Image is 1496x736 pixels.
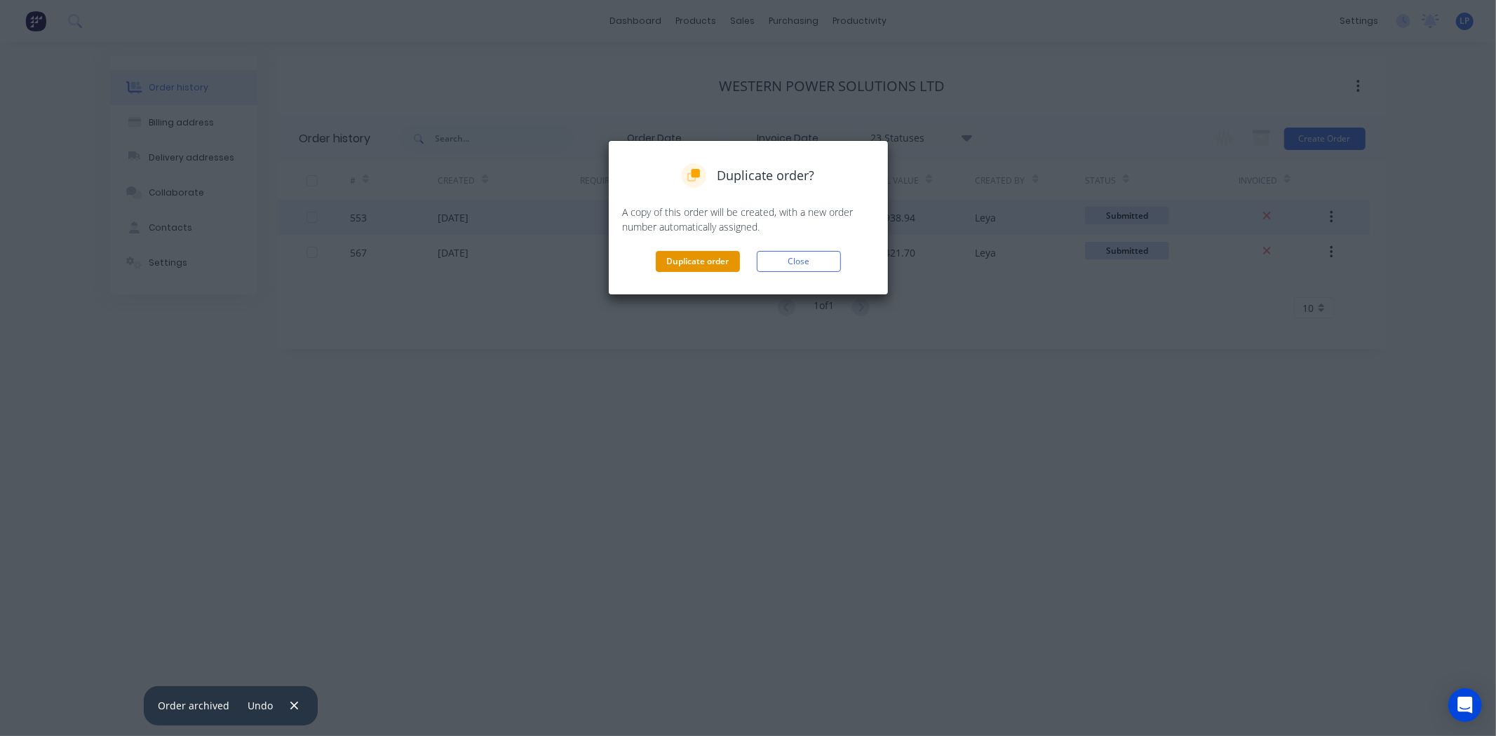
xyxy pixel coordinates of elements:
[656,251,740,272] button: Duplicate order
[241,696,281,715] button: Undo
[1448,688,1482,722] div: Open Intercom Messenger
[757,251,841,272] button: Close
[717,166,815,185] span: Duplicate order?
[623,205,874,234] p: A copy of this order will be created, with a new order number automatically assigned.
[159,698,230,713] div: Order archived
